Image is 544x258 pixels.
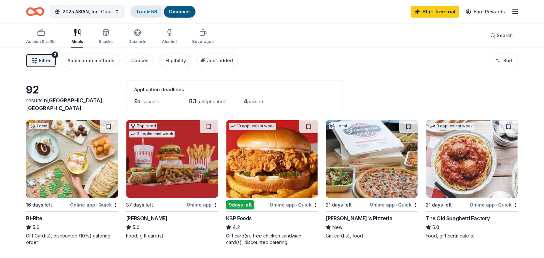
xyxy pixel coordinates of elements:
img: Image for Bi-Rite [26,120,118,198]
span: 83 [189,98,196,105]
button: Eligibility [159,54,191,67]
div: [PERSON_NAME] [126,214,167,222]
button: Snacks [99,26,113,48]
div: Causes [131,57,149,64]
div: Eligibility [165,57,186,64]
span: this month [138,99,159,104]
div: Gift card(s), food [326,233,418,239]
span: 4.2 [233,223,240,231]
a: Image for KBP Foods10 applieslast week9days leftOnline app•QuickKBP Foods4.2Gift card(s), free ch... [226,120,318,246]
button: Meals [71,26,83,48]
a: Discover [169,9,190,14]
div: Online app Quick [470,201,518,209]
div: Desserts [128,39,146,44]
button: Sort [490,54,518,67]
div: Gift Card(s), discounted (10%) catering order [26,233,118,246]
span: in September [196,99,225,104]
a: Image for Portillo'sTop rated3 applieslast week37 days leftOnline app[PERSON_NAME]5.0Food, gift c... [126,120,218,239]
span: Filter [39,57,50,64]
span: Sort [503,57,512,64]
span: New [332,223,343,231]
div: Top rated [129,123,157,129]
button: Search [485,29,518,42]
div: Application deadlines [134,86,335,93]
div: 21 days left [426,201,452,209]
div: results [26,96,118,112]
div: KBP Foods [226,214,252,222]
div: Alcohol [162,39,177,44]
div: 21 days left [326,201,352,209]
div: Online app Quick [370,201,418,209]
div: Gift card(s), free chicken sandwich card(s), discounted catering [226,233,318,246]
a: Image for Giorgio's PizzeriaLocal21 days leftOnline app•Quick[PERSON_NAME]'s PizzeriaNewGift card... [326,120,418,239]
span: 4 [244,98,247,105]
button: Track· 58Discover [130,5,196,18]
a: Home [26,4,44,19]
div: Food, gift certificate(s) [426,233,518,239]
span: 2025 ASIAN, Inc. Gala [63,8,112,16]
a: Image for Bi-RiteLocal16 days leftOnline app•QuickBi-Rite5.0Gift Card(s), discounted (10%) cateri... [26,120,118,246]
a: Earn Rewards [462,6,509,18]
span: • [496,202,497,208]
button: Filter2 [26,54,56,67]
a: Start free trial [411,6,459,18]
div: Auction & raffle [26,39,56,44]
div: 92 [26,83,118,96]
div: Application methods [67,57,114,64]
a: Track· 58 [136,9,157,14]
span: [GEOGRAPHIC_DATA], [GEOGRAPHIC_DATA] [26,97,104,111]
div: 2 [52,51,58,58]
div: Meals [71,39,83,44]
div: Local [29,123,49,129]
span: Search [497,32,513,39]
button: Desserts [128,26,146,48]
button: Beverages [192,26,214,48]
button: Application methods [61,54,120,67]
span: • [96,202,97,208]
div: 3 applies last week [429,123,474,130]
img: Image for Giorgio's Pizzeria [326,120,418,198]
div: 16 days left [26,201,52,209]
div: 10 applies last week [229,123,276,130]
div: Local [329,123,348,129]
span: passed [247,99,263,104]
div: Online app Quick [70,201,118,209]
span: 9 [134,98,138,105]
div: Online app [187,201,218,209]
div: [PERSON_NAME]'s Pizzeria [326,214,392,222]
div: Bi-Rite [26,214,42,222]
a: Image for The Old Spaghetti Factory3 applieslast week21 days leftOnline app•QuickThe Old Spaghett... [426,120,518,239]
button: Auction & raffle [26,26,56,48]
span: Just added [207,58,233,63]
div: Food, gift card(s) [126,233,218,239]
span: 5.0 [432,223,439,231]
button: 2025 ASIAN, Inc. Gala [50,5,125,18]
img: Image for Portillo's [126,120,218,198]
button: Causes [125,54,154,67]
button: Alcohol [162,26,177,48]
img: Image for KBP Foods [226,120,318,198]
img: Image for The Old Spaghetti Factory [426,120,518,198]
div: 37 days left [126,201,153,209]
div: 3 applies last week [129,131,175,137]
div: Snacks [99,39,113,44]
div: Online app Quick [270,201,318,209]
div: The Old Spaghetti Factory [426,214,490,222]
span: in [26,97,104,111]
div: 9 days left [226,200,254,209]
div: Beverages [192,39,214,44]
span: • [396,202,397,208]
span: 5.0 [133,223,139,231]
button: Just added [196,54,238,67]
span: • [296,202,297,208]
span: 5.0 [33,223,39,231]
